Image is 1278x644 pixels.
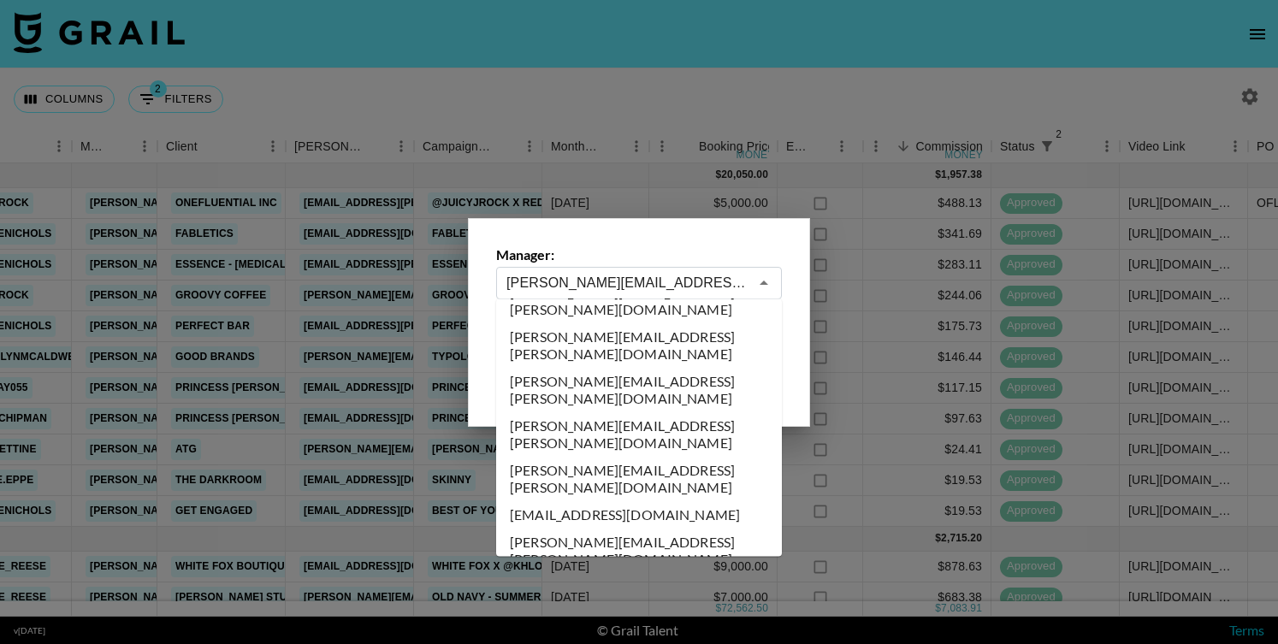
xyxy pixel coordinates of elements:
[496,529,782,574] li: [PERSON_NAME][EMAIL_ADDRESS][PERSON_NAME][DOMAIN_NAME]
[496,280,782,324] li: [PERSON_NAME][EMAIL_ADDRESS][PERSON_NAME][DOMAIN_NAME]
[496,324,782,369] li: [PERSON_NAME][EMAIL_ADDRESS][PERSON_NAME][DOMAIN_NAME]
[496,458,782,502] li: [PERSON_NAME][EMAIL_ADDRESS][PERSON_NAME][DOMAIN_NAME]
[496,246,782,263] label: Manager:
[496,413,782,458] li: [PERSON_NAME][EMAIL_ADDRESS][PERSON_NAME][DOMAIN_NAME]
[496,369,782,413] li: [PERSON_NAME][EMAIL_ADDRESS][PERSON_NAME][DOMAIN_NAME]
[496,502,782,529] li: [EMAIL_ADDRESS][DOMAIN_NAME]
[752,271,776,295] button: Close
